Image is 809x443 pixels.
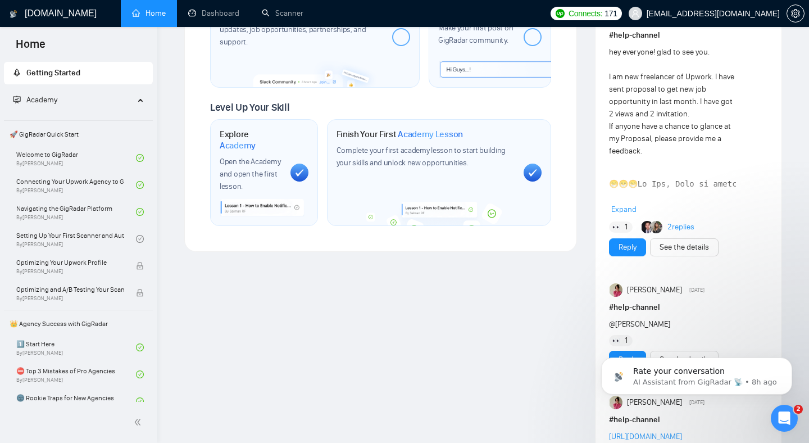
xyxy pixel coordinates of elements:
[22,137,202,156] p: How can we help?
[4,62,153,84] li: Getting Started
[337,129,463,140] h1: Finish Your First
[136,262,144,270] span: lock
[16,146,136,170] a: Welcome to GigRadarBy[PERSON_NAME]
[169,340,225,385] button: Help
[556,9,565,18] img: upwork-logo.png
[136,154,144,162] span: check-circle
[609,238,646,256] button: Reply
[16,284,124,295] span: Optimizing and A/B Testing Your Scanner for Better Results
[120,18,143,40] img: Profile image for Dima
[23,256,188,268] div: We typically reply in under a minute
[771,405,798,432] iframe: To enrich screen reader interactions, please activate Accessibility in Grammarly extension settings
[262,8,303,18] a: searchScanner
[7,36,54,60] span: Home
[650,238,719,256] button: See the details
[50,197,153,206] span: Rate your conversation
[50,208,71,220] div: Dima
[73,208,105,220] div: • 8h ago
[253,57,379,87] img: slackcommunity-bg.png
[16,335,136,360] a: 1️⃣ Start HereBy[PERSON_NAME]
[13,69,21,76] span: rocket
[188,368,206,376] span: Help
[689,285,705,295] span: [DATE]
[136,370,144,378] span: check-circle
[22,21,40,39] img: logo
[142,18,164,40] img: Profile image for Vadym
[605,7,617,20] span: 171
[134,417,145,428] span: double-left
[188,8,239,18] a: dashboardDashboard
[220,140,256,151] span: Academy
[16,227,136,251] a: Setting Up Your First Scanner and Auto-BidderBy[PERSON_NAME]
[787,4,805,22] button: setting
[787,9,804,18] span: setting
[13,96,21,103] span: fund-projection-screen
[23,320,188,343] div: ✅ How To: Connect your agency to [DOMAIN_NAME]
[136,397,144,405] span: check-circle
[13,95,57,105] span: Academy
[631,10,639,17] span: user
[136,235,144,243] span: check-circle
[619,241,637,254] a: Reply
[23,245,188,256] div: Send us a message
[11,170,213,229] div: Recent messageProfile image for DimaRate your conversationDima•8h ago
[612,223,620,231] img: 👀
[625,221,628,233] span: 1
[220,12,377,47] span: Connect with the GigRadar Slack Community for updates, job opportunities, partnerships, and support.
[12,187,213,229] div: Profile image for DimaRate your conversationDima•8h ago
[660,241,709,254] a: See the details
[398,129,463,140] span: Academy Lesson
[136,289,144,297] span: lock
[787,9,805,18] a: setting
[65,368,104,376] span: Messages
[362,202,518,225] img: academy-bg.png
[609,432,682,441] a: [URL][DOMAIN_NAME]
[23,294,91,306] span: Search for help
[584,334,809,413] iframe: Intercom notifications message
[210,101,289,114] span: Level Up Your Skill
[609,318,737,331] div: @[PERSON_NAME]
[794,405,803,414] span: 2
[136,181,144,189] span: check-circle
[132,8,166,18] a: homeHome
[23,180,202,192] div: Recent message
[609,414,768,426] h1: # help-channel
[23,197,46,219] img: Profile image for Dima
[609,301,768,314] h1: # help-channel
[11,235,213,278] div: Send us a messageWe typically reply in under a minute
[16,389,136,414] a: 🌚 Rookie Traps for New Agencies
[26,95,57,105] span: Academy
[26,68,80,78] span: Getting Started
[16,268,124,275] span: By [PERSON_NAME]
[642,221,654,233] img: Juan Peredo
[136,343,144,351] span: check-circle
[10,5,17,23] img: logo
[16,257,124,268] span: Optimizing Your Upwork Profile
[16,200,136,224] a: Navigating the GigRadar PlatformBy[PERSON_NAME]
[16,295,124,302] span: By [PERSON_NAME]
[112,340,169,385] button: Tickets
[220,129,281,151] h1: Explore
[16,315,208,348] div: ✅ How To: Connect your agency to [DOMAIN_NAME]
[610,283,623,297] img: Taylor Allen
[16,288,208,311] button: Search for help
[16,173,136,197] a: Connecting Your Upwork Agency to GigRadarBy[PERSON_NAME]
[569,7,602,20] span: Connects:
[651,221,663,233] img: Korlan
[611,205,637,214] span: Expand
[667,221,694,233] a: 2replies
[22,80,202,137] p: Hi [EMAIL_ADDRESS][DOMAIN_NAME] 👋
[56,340,112,385] button: Messages
[5,123,152,146] span: 🚀 GigRadar Quick Start
[127,368,154,376] span: Tickets
[5,313,152,335] span: 👑 Agency Success with GigRadar
[220,157,280,191] span: Open the Academy and open the first lesson.
[15,368,40,376] span: Home
[627,284,682,296] span: [PERSON_NAME]
[193,18,213,38] div: Close
[609,29,768,42] h1: # help-channel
